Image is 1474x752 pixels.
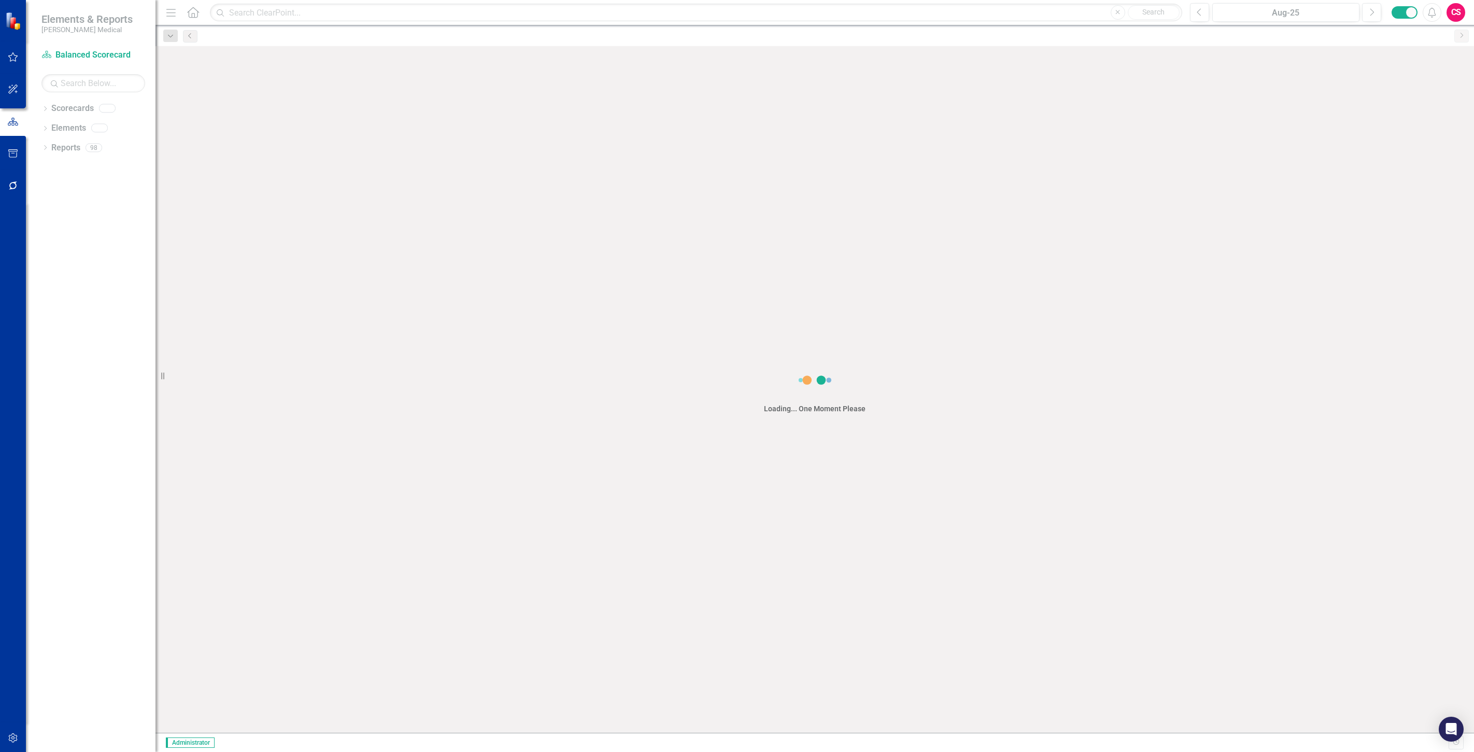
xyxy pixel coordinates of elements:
[1212,3,1359,22] button: Aug-25
[166,737,215,748] span: Administrator
[86,143,102,152] div: 98
[210,4,1182,22] input: Search ClearPoint...
[5,11,23,30] img: ClearPoint Strategy
[1447,3,1465,22] button: CS
[51,103,94,115] a: Scorecards
[41,25,133,34] small: [PERSON_NAME] Medical
[41,74,145,92] input: Search Below...
[41,13,133,25] span: Elements & Reports
[1128,5,1180,20] button: Search
[51,122,86,134] a: Elements
[1142,8,1165,16] span: Search
[51,142,80,154] a: Reports
[1216,7,1356,19] div: Aug-25
[764,403,866,414] div: Loading... One Moment Please
[41,49,145,61] a: Balanced Scorecard
[1439,717,1464,742] div: Open Intercom Messenger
